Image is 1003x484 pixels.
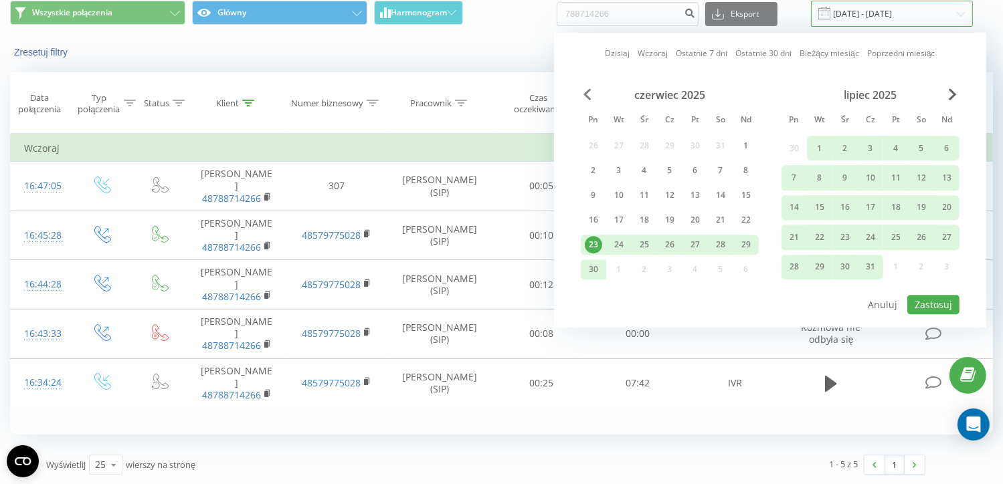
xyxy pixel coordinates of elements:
[708,210,733,230] div: sob 21 cze 2025
[883,166,909,191] div: pt 11 lip 2025
[636,187,653,204] div: 11
[811,140,828,157] div: 1
[581,235,606,255] div: pon 23 cze 2025
[737,162,755,179] div: 8
[606,210,632,230] div: wt 17 cze 2025
[934,166,960,191] div: ndz 13 lip 2025
[786,169,803,187] div: 7
[737,236,755,253] div: 29
[609,111,629,131] abbr: wtorek
[867,47,935,60] a: Poprzedni miesiąc
[934,195,960,220] div: ndz 20 lip 2025
[782,166,807,191] div: pon 7 lip 2025
[883,136,909,160] div: pt 4 lip 2025
[638,47,668,60] a: Wczoraj
[938,169,955,187] div: 13
[302,327,361,340] a: 48579775028
[494,260,589,310] td: 00:12
[192,1,367,25] button: Główny
[24,321,58,347] div: 16:43:33
[733,136,759,156] div: ndz 1 cze 2025
[657,210,682,230] div: czw 19 cze 2025
[606,185,632,205] div: wt 10 cze 2025
[682,235,708,255] div: pt 27 cze 2025
[187,358,286,408] td: [PERSON_NAME]
[216,98,239,109] div: Klient
[811,229,828,246] div: 22
[494,309,589,358] td: 00:08
[712,162,729,179] div: 7
[907,295,960,314] button: Zastosuj
[391,8,447,17] span: Harmonogram
[887,169,905,187] div: 11
[735,47,792,60] a: Ostatnie 30 dni
[733,235,759,255] div: ndz 29 cze 2025
[733,210,759,230] div: ndz 22 cze 2025
[386,358,494,408] td: [PERSON_NAME] (SIP)
[386,162,494,211] td: [PERSON_NAME] (SIP)
[782,88,960,102] div: lipiec 2025
[860,111,881,131] abbr: czwartek
[11,135,993,162] td: Wczoraj
[682,210,708,230] div: pt 20 cze 2025
[858,255,883,279] div: czw 31 lip 2025
[708,235,733,255] div: sob 28 cze 2025
[682,185,708,205] div: pt 13 cze 2025
[632,235,657,255] div: śr 25 cze 2025
[832,166,858,191] div: śr 9 lip 2025
[832,195,858,220] div: śr 16 lip 2025
[589,309,685,358] td: 00:00
[807,136,832,160] div: wt 1 lip 2025
[858,195,883,220] div: czw 17 lip 2025
[24,223,58,249] div: 16:45:28
[126,459,195,471] span: wierszy na stronę
[202,388,261,401] a: 48788714266
[782,255,807,279] div: pon 28 lip 2025
[807,166,832,191] div: wt 8 lip 2025
[661,187,678,204] div: 12
[883,195,909,220] div: pt 18 lip 2025
[676,47,727,60] a: Ostatnie 7 dni
[829,457,858,471] div: 1 - 5 z 5
[832,225,858,249] div: śr 23 lip 2025
[144,98,169,109] div: Status
[657,185,682,205] div: czw 12 cze 2025
[883,225,909,249] div: pt 25 lip 2025
[95,458,106,471] div: 25
[737,137,755,154] div: 1
[862,169,879,187] div: 10
[811,258,828,275] div: 29
[887,199,905,217] div: 18
[712,211,729,229] div: 21
[10,46,74,58] button: Zresetuj filtry
[913,169,930,187] div: 12
[807,195,832,220] div: wt 15 lip 2025
[632,160,657,180] div: śr 4 cze 2025
[585,261,602,278] div: 30
[913,229,930,246] div: 26
[786,199,803,217] div: 14
[836,140,854,157] div: 2
[858,136,883,160] div: czw 3 lip 2025
[832,255,858,279] div: śr 30 lip 2025
[711,111,731,131] abbr: sobota
[581,259,606,279] div: pon 30 cze 2025
[937,111,957,131] abbr: niedziela
[685,111,705,131] abbr: piątek
[581,88,759,102] div: czerwiec 2025
[836,229,854,246] div: 23
[7,445,39,477] button: Open CMP widget
[708,160,733,180] div: sob 7 cze 2025
[302,229,361,241] a: 48579775028
[187,162,286,211] td: [PERSON_NAME]
[46,459,86,471] span: Wyświetlij
[291,98,363,109] div: Numer biznesowy
[938,199,955,217] div: 20
[494,162,589,211] td: 00:05
[862,229,879,246] div: 24
[374,1,463,25] button: Harmonogram
[581,185,606,205] div: pon 9 cze 2025
[909,195,934,220] div: sob 19 lip 2025
[909,225,934,249] div: sob 26 lip 2025
[811,199,828,217] div: 15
